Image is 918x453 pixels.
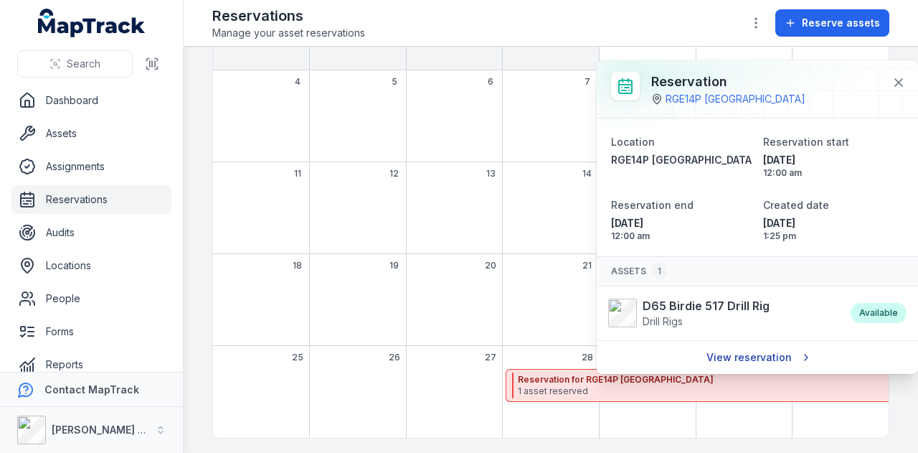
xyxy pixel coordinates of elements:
a: View reservation [697,344,818,371]
a: Forms [11,317,171,346]
span: 4 [295,76,301,88]
a: RGE14P [GEOGRAPHIC_DATA] [666,92,805,106]
span: Search [67,57,100,71]
button: Reserve assets [775,9,889,37]
a: Assets [11,119,171,148]
span: 21 [582,260,592,271]
a: Assignments [11,152,171,181]
strong: D65 Birdie 517 Drill Rig [643,297,770,314]
span: Reservation start [763,136,849,148]
span: 7 [585,76,590,88]
span: 11 [294,168,301,179]
time: 28/08/2025, 12:00:00 am [763,153,904,179]
div: Available [851,303,907,323]
a: People [11,284,171,313]
span: 12 [389,168,399,179]
span: Reserve assets [802,16,880,30]
span: Location [611,136,655,148]
button: Search [17,50,133,78]
a: Reports [11,350,171,379]
span: 12:00 am [763,167,904,179]
a: Audits [11,218,171,247]
a: MapTrack [38,9,146,37]
span: [DATE] [763,153,904,167]
a: Reservations [11,185,171,214]
span: 1:25 pm [763,230,904,242]
span: 12:00 am [611,230,752,242]
span: 25 [292,352,303,363]
span: 28 [582,352,593,363]
span: 14 [582,168,592,179]
span: 20 [485,260,496,271]
a: Locations [11,251,171,280]
div: 1 [652,263,667,280]
time: 27/08/2025, 1:25:57 pm [763,216,904,242]
span: 6 [488,76,493,88]
h3: Reservation [651,72,805,92]
h2: Reservations [212,6,365,26]
span: Manage your asset reservations [212,26,365,40]
span: Drill Rigs [643,315,683,327]
a: RGE14P [GEOGRAPHIC_DATA] [611,153,752,167]
span: Reservation end [611,199,694,211]
span: 13 [486,168,496,179]
span: 18 [293,260,302,271]
span: [DATE] [611,216,752,230]
span: 5 [392,76,397,88]
span: 19 [389,260,399,271]
span: [DATE] [763,216,904,230]
a: D65 Birdie 517 Drill RigDrill Rigs [608,297,836,329]
span: 26 [389,352,400,363]
span: RGE14P [GEOGRAPHIC_DATA] [611,154,755,166]
span: Created date [763,199,829,211]
span: Assets [611,263,667,280]
strong: Contact MapTrack [44,383,139,396]
span: 27 [485,352,496,363]
a: Dashboard [11,86,171,115]
strong: [PERSON_NAME] Group [52,424,169,436]
time: 12/09/2025, 12:00:00 am [611,216,752,242]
